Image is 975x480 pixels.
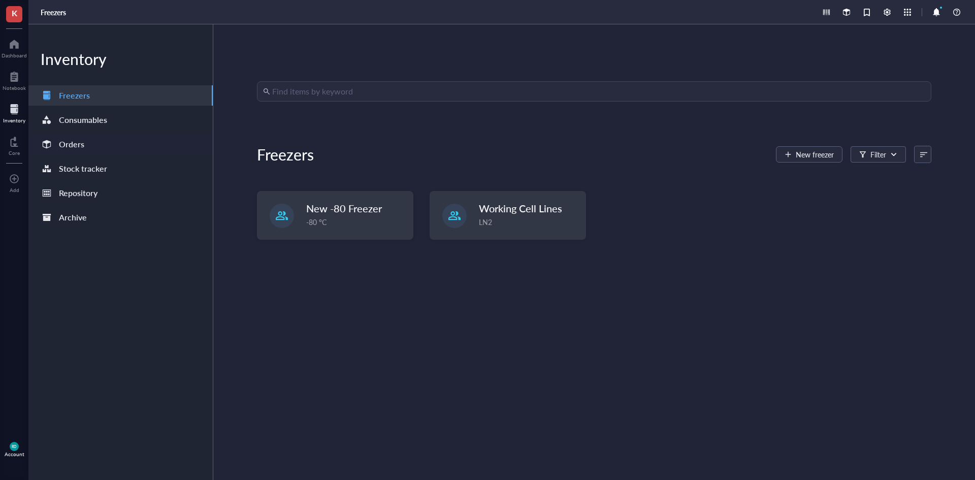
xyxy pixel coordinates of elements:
[12,7,17,19] span: K
[28,183,213,203] a: Repository
[306,201,382,215] span: New -80 Freezer
[41,8,68,17] a: Freezers
[3,69,26,91] a: Notebook
[479,201,562,215] span: Working Cell Lines
[3,85,26,91] div: Notebook
[479,216,579,228] div: LN2
[2,52,27,58] div: Dashboard
[28,158,213,179] a: Stock tracker
[776,146,842,163] button: New freezer
[59,162,107,176] div: Stock tracker
[9,134,20,156] a: Core
[28,207,213,228] a: Archive
[796,150,834,158] span: New freezer
[257,144,314,165] div: Freezers
[3,101,25,123] a: Inventory
[28,85,213,106] a: Freezers
[12,444,17,449] span: RD
[59,88,90,103] div: Freezers
[5,451,24,457] div: Account
[28,49,213,69] div: Inventory
[28,134,213,154] a: Orders
[59,113,107,127] div: Consumables
[306,216,407,228] div: -80 °C
[870,149,886,160] div: Filter
[59,210,87,225] div: Archive
[28,110,213,130] a: Consumables
[59,186,97,200] div: Repository
[59,137,84,151] div: Orders
[10,187,19,193] div: Add
[2,36,27,58] a: Dashboard
[9,150,20,156] div: Core
[3,117,25,123] div: Inventory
